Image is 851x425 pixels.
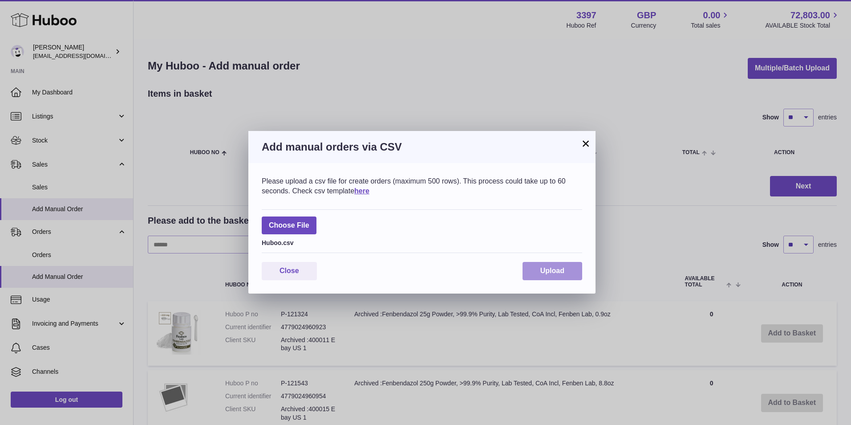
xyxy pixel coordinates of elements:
button: × [580,138,591,149]
h3: Add manual orders via CSV [262,140,582,154]
div: Please upload a csv file for create orders (maximum 500 rows). This process could take up to 60 s... [262,176,582,196]
button: Close [262,262,317,280]
button: Upload [523,262,582,280]
div: Huboo.csv [262,237,582,247]
span: Choose File [262,217,316,235]
a: here [354,187,369,195]
span: Close [280,267,299,274]
span: Upload [540,267,564,274]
